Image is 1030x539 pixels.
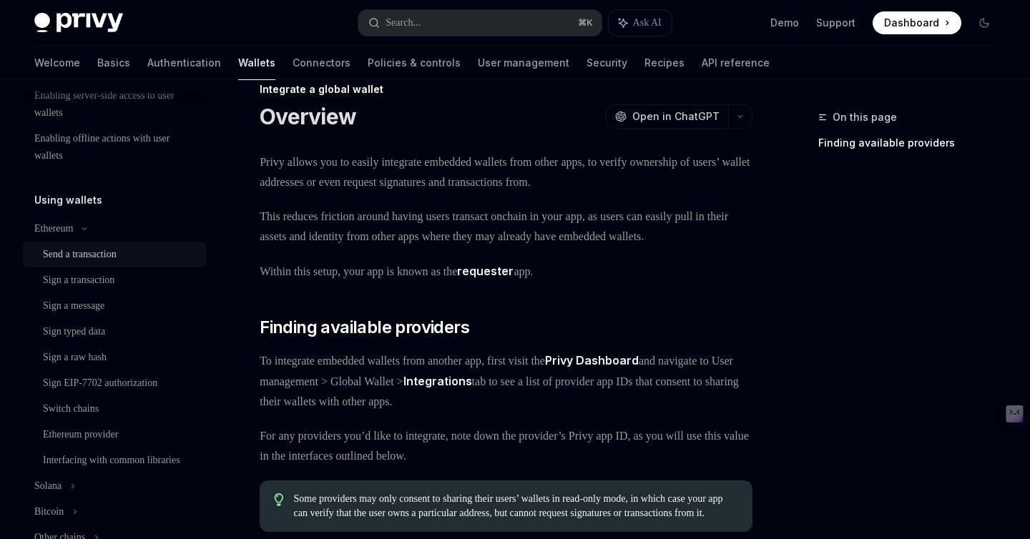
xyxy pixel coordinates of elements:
[238,46,275,80] a: Wallets
[43,272,114,289] div: Sign a transaction
[260,207,752,247] span: This reduces friction around having users transact onchain in your app, as users can easily pull ...
[34,130,197,164] div: Enabling offline actions with user wallets
[23,370,206,396] a: Sign EIP-7702 authorization
[833,109,897,126] span: On this page
[97,46,130,80] a: Basics
[34,478,62,495] div: Solana
[816,16,855,30] a: Support
[43,452,180,469] div: Interfacing with common libraries
[23,267,206,293] a: Sign a transaction
[43,426,118,443] div: Ethereum provider
[147,46,221,80] a: Authentication
[293,46,350,80] a: Connectors
[43,400,99,417] div: Switch chains
[702,46,770,80] a: API reference
[260,82,752,97] div: Integrate a global wallet
[43,246,117,263] div: Send a transaction
[609,10,672,36] button: Ask AI
[633,16,662,30] span: Ask AI
[34,192,102,209] h5: Using wallets
[34,46,80,80] a: Welcome
[873,11,961,34] a: Dashboard
[545,353,639,368] a: Privy Dashboard
[644,46,685,80] a: Recipes
[260,261,752,282] span: Within this setup, your app is known as the app.
[260,350,752,412] span: To integrate embedded wallets from another app, first visit the and navigate to User management >...
[478,46,569,80] a: User management
[260,152,752,192] span: Privy allows you to easily integrate embedded wallets from other apps, to verify ownership of use...
[260,104,356,129] h1: Overview
[274,493,284,506] svg: Tip
[632,109,720,124] span: Open in ChatGPT
[294,492,738,520] span: Some providers may only consent to sharing their users’ wallets in read-only mode, in which case ...
[23,345,206,370] a: Sign a raw hash
[43,349,107,366] div: Sign a raw hash
[34,13,123,33] img: dark logo
[457,264,514,278] strong: requester
[358,10,601,36] button: Search...⌘K
[34,87,197,122] div: Enabling server-side access to user wallets
[23,83,206,126] a: Enabling server-side access to user wallets
[260,426,752,466] span: For any providers you’d like to integrate, note down the provider’s Privy app ID, as you will use...
[23,422,206,447] a: Ethereum provider
[23,126,206,169] a: Enabling offline actions with user wallets
[23,293,206,319] a: Sign a message
[606,104,728,129] button: Open in ChatGPT
[587,46,627,80] a: Security
[368,46,461,80] a: Policies & controls
[43,375,157,392] div: Sign EIP-7702 authorization
[818,132,1007,154] a: Finding available providers
[386,14,421,31] div: Search...
[578,17,593,29] span: ⌘ K
[34,503,64,520] div: Bitcoin
[23,447,206,473] a: Interfacing with common libraries
[770,16,799,30] a: Demo
[884,16,939,30] span: Dashboard
[43,323,105,340] div: Sign typed data
[403,374,472,389] a: Integrations
[23,396,206,422] a: Switch chains
[973,11,996,34] button: Toggle dark mode
[23,242,206,267] a: Send a transaction
[403,374,472,388] strong: Integrations
[43,297,104,315] div: Sign a message
[260,316,469,339] span: Finding available providers
[23,319,206,345] a: Sign typed data
[34,220,73,237] div: Ethereum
